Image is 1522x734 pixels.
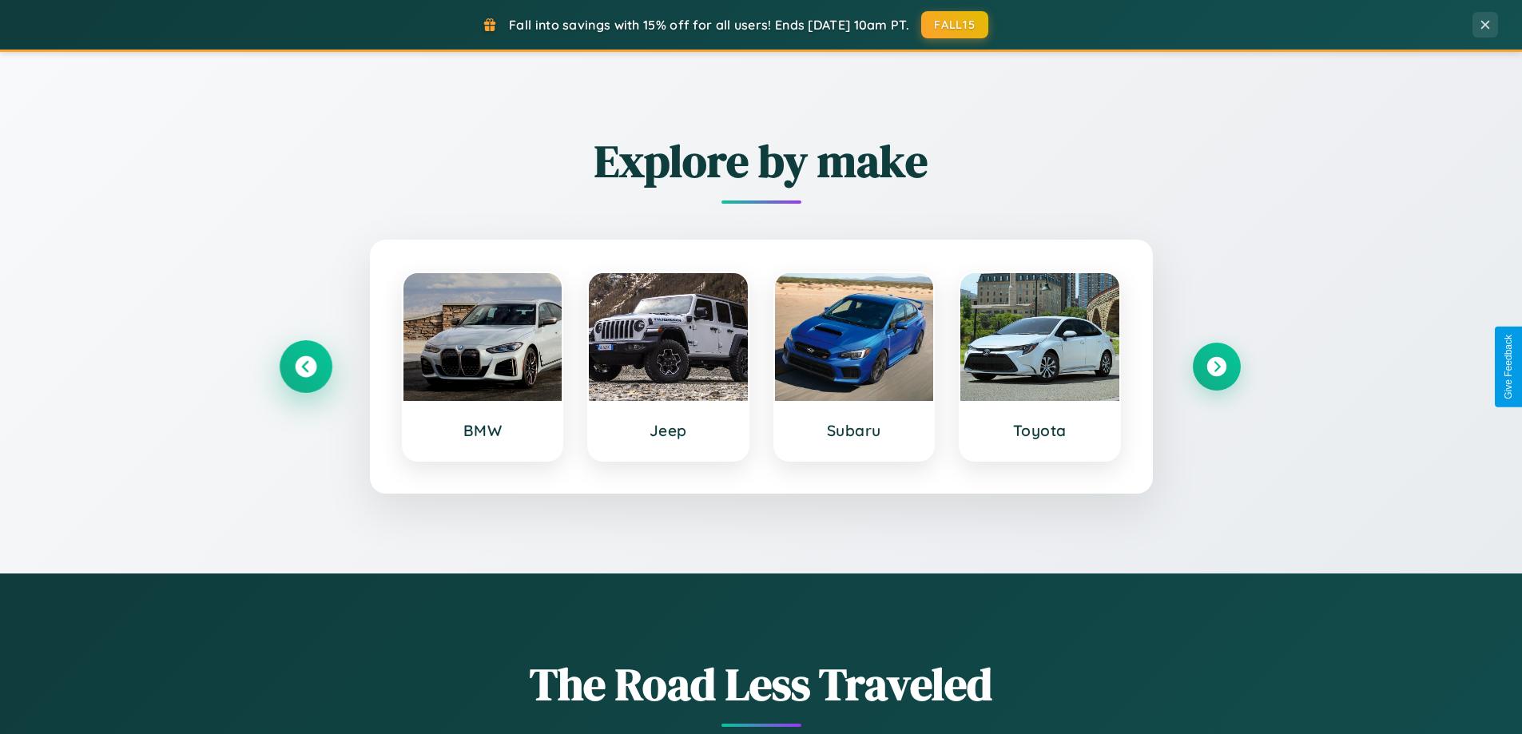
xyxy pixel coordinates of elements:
[419,421,546,440] h3: BMW
[282,653,1241,715] h1: The Road Less Traveled
[509,17,909,33] span: Fall into savings with 15% off for all users! Ends [DATE] 10am PT.
[921,11,988,38] button: FALL15
[791,421,918,440] h3: Subaru
[605,421,732,440] h3: Jeep
[976,421,1103,440] h3: Toyota
[1503,335,1514,399] div: Give Feedback
[282,130,1241,192] h2: Explore by make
